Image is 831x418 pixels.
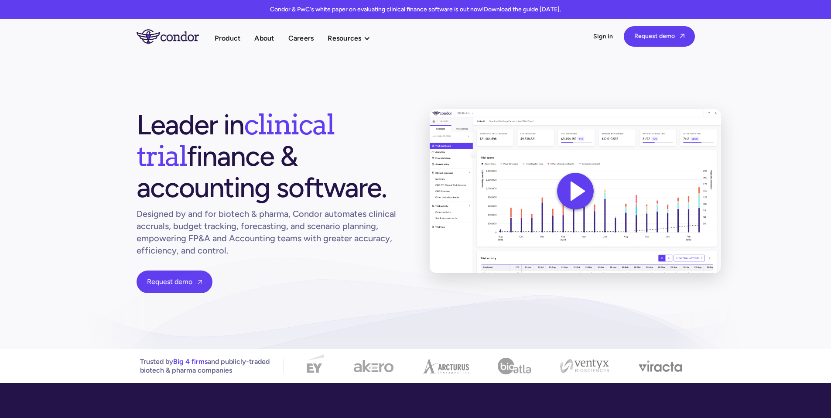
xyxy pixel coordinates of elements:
[624,26,695,47] a: Request demo
[593,32,613,41] a: Sign in
[137,109,402,203] h1: Leader in finance & accounting software.
[328,32,361,44] div: Resources
[137,29,215,43] a: home
[328,32,379,44] div: Resources
[137,107,334,173] span: clinical trial
[137,208,402,257] h1: Designed by and for biotech & pharma, Condor automates clinical accruals, budget tracking, foreca...
[137,271,212,293] a: Request demo
[680,33,684,39] span: 
[173,357,208,366] span: Big 4 firms
[288,32,314,44] a: Careers
[270,5,561,14] p: Condor & PwC's white paper on evaluating clinical finance software is out now!
[484,6,561,13] a: Download the guide [DATE].
[140,357,270,375] p: Trusted by and publicly-traded biotech & pharma companies
[215,32,241,44] a: Product
[198,279,202,285] span: 
[254,32,274,44] a: About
